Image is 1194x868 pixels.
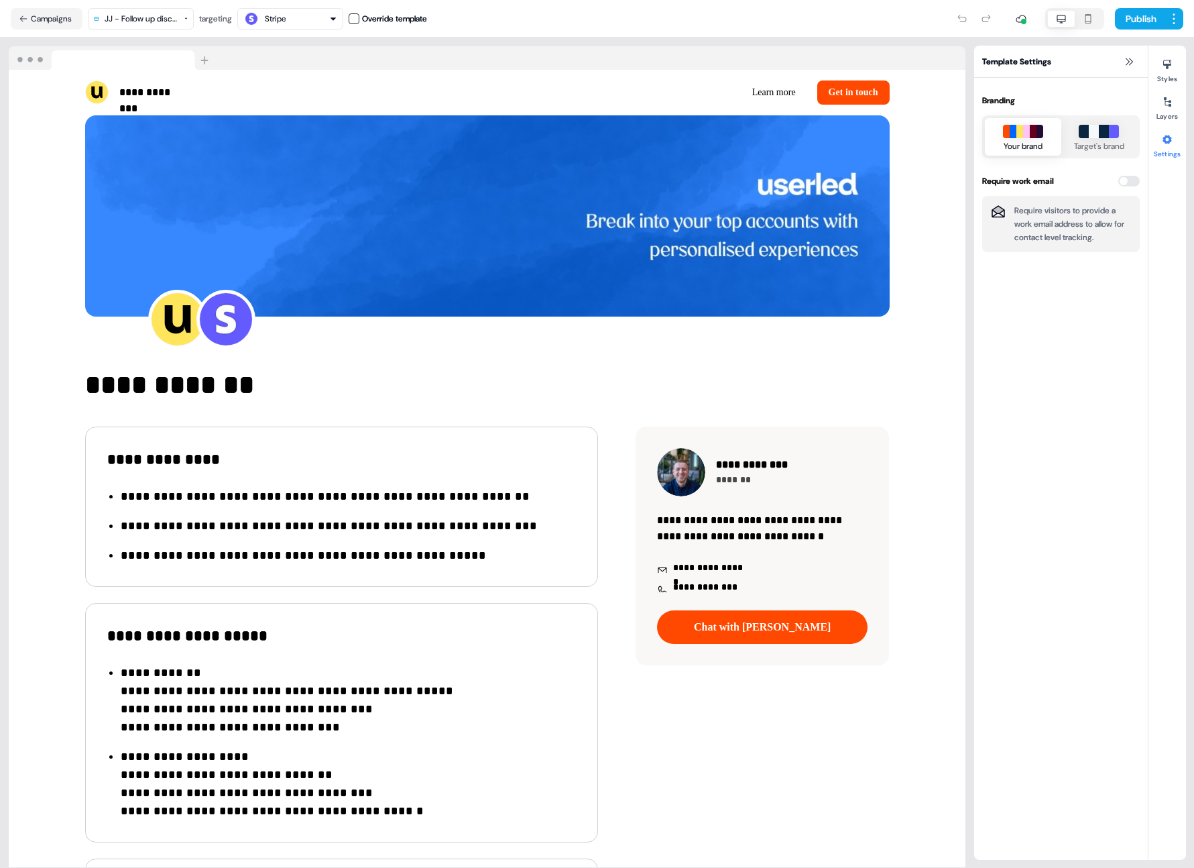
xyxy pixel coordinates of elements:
img: Icon [657,585,668,596]
button: Get in touch [817,80,890,105]
div: targeting [199,12,232,25]
div: Your brand [1004,140,1042,153]
button: Stripe [237,8,343,30]
div: Override template [362,12,427,25]
button: Target's brand [1061,118,1138,156]
button: Styles [1148,54,1186,83]
button: Publish [1115,8,1165,30]
button: Learn more [741,80,807,105]
button: Chat with [PERSON_NAME] [657,610,868,644]
button: Campaigns [11,8,82,30]
img: Icon [657,565,668,576]
img: Browser topbar [9,46,215,70]
div: Template Settings [974,46,1148,78]
img: Image [85,115,890,317]
div: Require work email [982,174,1054,188]
button: Settings [1148,129,1186,158]
button: Layers [1148,91,1186,121]
div: JJ - Follow up discovery template 2025 Copy [105,12,179,25]
div: Target's brand [1074,140,1124,153]
div: Branding [982,94,1140,107]
p: Require visitors to provide a work email address to allow for contact level tracking. [1014,204,1132,244]
img: Contact photo [657,448,705,496]
button: Your brand [985,118,1061,156]
div: Stripe [265,12,286,25]
div: Learn moreGet in touch [493,80,890,105]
